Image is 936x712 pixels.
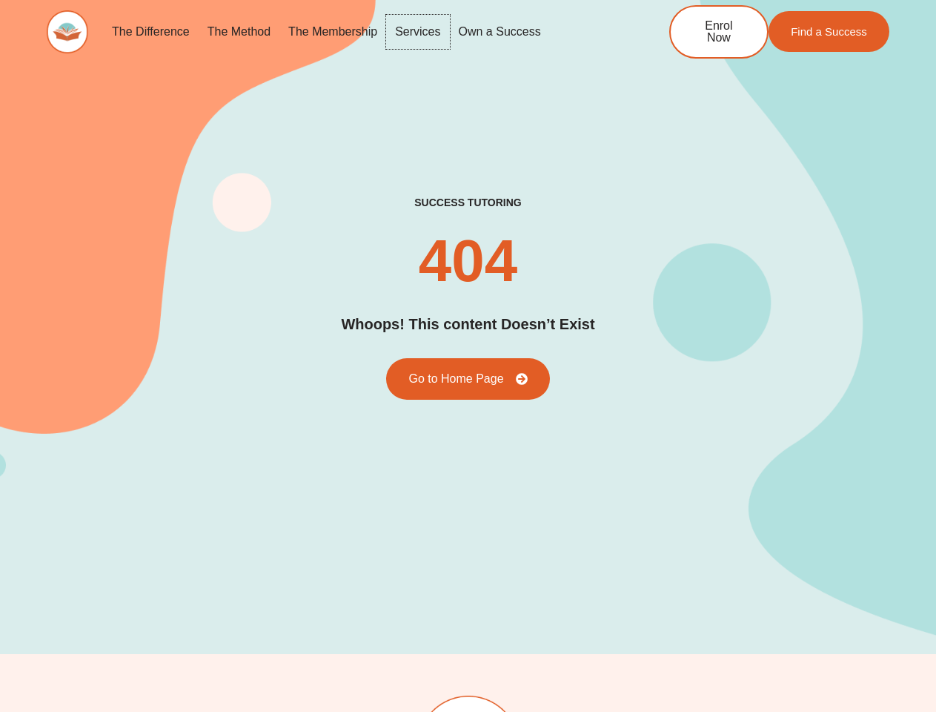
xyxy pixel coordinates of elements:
a: The Difference [103,15,199,49]
a: Own a Success [450,15,550,49]
span: Find a Success [791,26,867,37]
iframe: Chat Widget [689,544,936,712]
h2: Whoops! This content Doesn’t Exist [341,313,594,336]
a: Enrol Now [669,5,769,59]
a: The Membership [279,15,386,49]
a: Services [386,15,449,49]
nav: Menu [103,15,621,49]
a: Go to Home Page [386,358,549,400]
a: The Method [199,15,279,49]
h2: success tutoring [414,196,521,209]
h2: 404 [419,231,517,291]
span: Go to Home Page [408,373,503,385]
span: Enrol Now [693,20,745,44]
a: Find a Success [769,11,889,52]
